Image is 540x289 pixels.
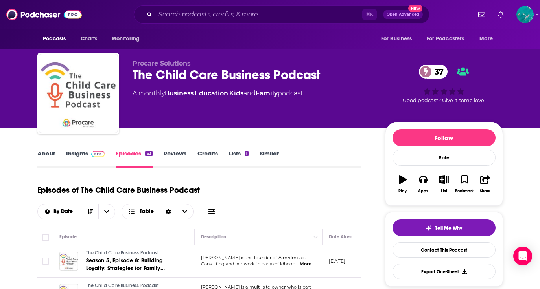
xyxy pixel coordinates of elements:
a: About [37,150,55,168]
a: 37 [419,65,448,79]
span: Season 5, Episode 8: Building Loyalty: Strategies for Family Retention in Child Care, with [PERSO... [86,257,165,287]
button: Choose View [122,204,194,219]
a: Education [195,90,228,97]
h2: Choose List sort [37,204,116,219]
span: New [408,5,422,12]
h1: Episodes of The Child Care Business Podcast [37,185,200,195]
span: Open Advanced [387,13,419,16]
span: The Child Care Business Podcast [86,283,158,288]
div: Bookmark [455,189,474,194]
span: Tell Me Why [435,225,462,231]
a: The Child Care Business Podcast [86,250,181,257]
img: The Child Care Business Podcast [39,54,118,133]
span: Charts [81,33,98,44]
button: Sort Direction [82,204,98,219]
button: Follow [393,129,496,146]
button: List [433,170,454,198]
div: 1 [245,151,249,156]
div: Play [398,189,407,194]
span: The Child Care Business Podcast [86,250,158,256]
div: Sort Direction [160,204,177,219]
a: Credits [197,150,218,168]
span: Good podcast? Give it some love! [403,97,485,103]
span: For Business [381,33,412,44]
div: Search podcasts, credits, & more... [134,5,429,24]
button: Show profile menu [516,6,534,23]
span: More [479,33,493,44]
span: , [228,90,229,97]
button: open menu [38,209,82,214]
span: Podcasts [43,33,66,44]
span: 37 [427,65,448,79]
a: InsightsPodchaser Pro [66,150,105,168]
div: Apps [418,189,428,194]
a: Reviews [164,150,186,168]
button: Open AdvancedNew [383,10,423,19]
button: open menu [474,31,503,46]
span: and [243,90,256,97]
a: Episodes63 [116,150,152,168]
a: Show notifications dropdown [495,8,507,21]
a: Lists1 [229,150,249,168]
span: Consulting and her work in early childhood [201,261,295,267]
p: [DATE] [329,258,346,264]
a: Similar [260,150,279,168]
img: tell me why sparkle [426,225,432,231]
img: Podchaser Pro [91,151,105,157]
span: By Date [53,209,76,214]
a: Show notifications dropdown [475,8,488,21]
div: Description [201,232,226,241]
span: Toggle select row [42,258,49,265]
div: Open Intercom Messenger [513,247,532,265]
span: , [194,90,195,97]
span: For Podcasters [427,33,464,44]
span: Table [140,209,154,214]
span: Procare Solutions [133,60,191,67]
img: Podchaser - Follow, Share and Rate Podcasts [6,7,82,22]
span: [PERSON_NAME] is the founder of Aim4Impact [201,255,306,260]
button: open menu [98,204,115,219]
div: List [441,189,447,194]
div: A monthly podcast [133,89,303,98]
span: ⌘ K [362,9,377,20]
button: tell me why sparkleTell Me Why [393,219,496,236]
a: Season 5, Episode 8: Building Loyalty: Strategies for Family Retention in Child Care, with [PERSO... [86,257,181,273]
button: Export One-Sheet [393,264,496,279]
img: User Profile [516,6,534,23]
a: Family [256,90,278,97]
button: Apps [413,170,433,198]
button: open menu [376,31,422,46]
button: open menu [37,31,76,46]
span: ...More [296,261,311,267]
div: Episode [59,232,77,241]
button: Column Actions [311,232,321,242]
span: Logged in as louisabuckingham [516,6,534,23]
div: Share [480,189,490,194]
a: Business [165,90,194,97]
button: open menu [422,31,476,46]
button: open menu [106,31,150,46]
button: Play [393,170,413,198]
div: Rate [393,150,496,166]
button: Bookmark [454,170,475,198]
div: 63 [145,151,152,156]
div: 37Good podcast? Give it some love! [385,60,503,108]
a: Contact This Podcast [393,242,496,258]
a: Charts [76,31,102,46]
a: Kids [229,90,243,97]
input: Search podcasts, credits, & more... [155,8,362,21]
button: Share [475,170,495,198]
span: Monitoring [112,33,140,44]
div: Date Aired [329,232,353,241]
